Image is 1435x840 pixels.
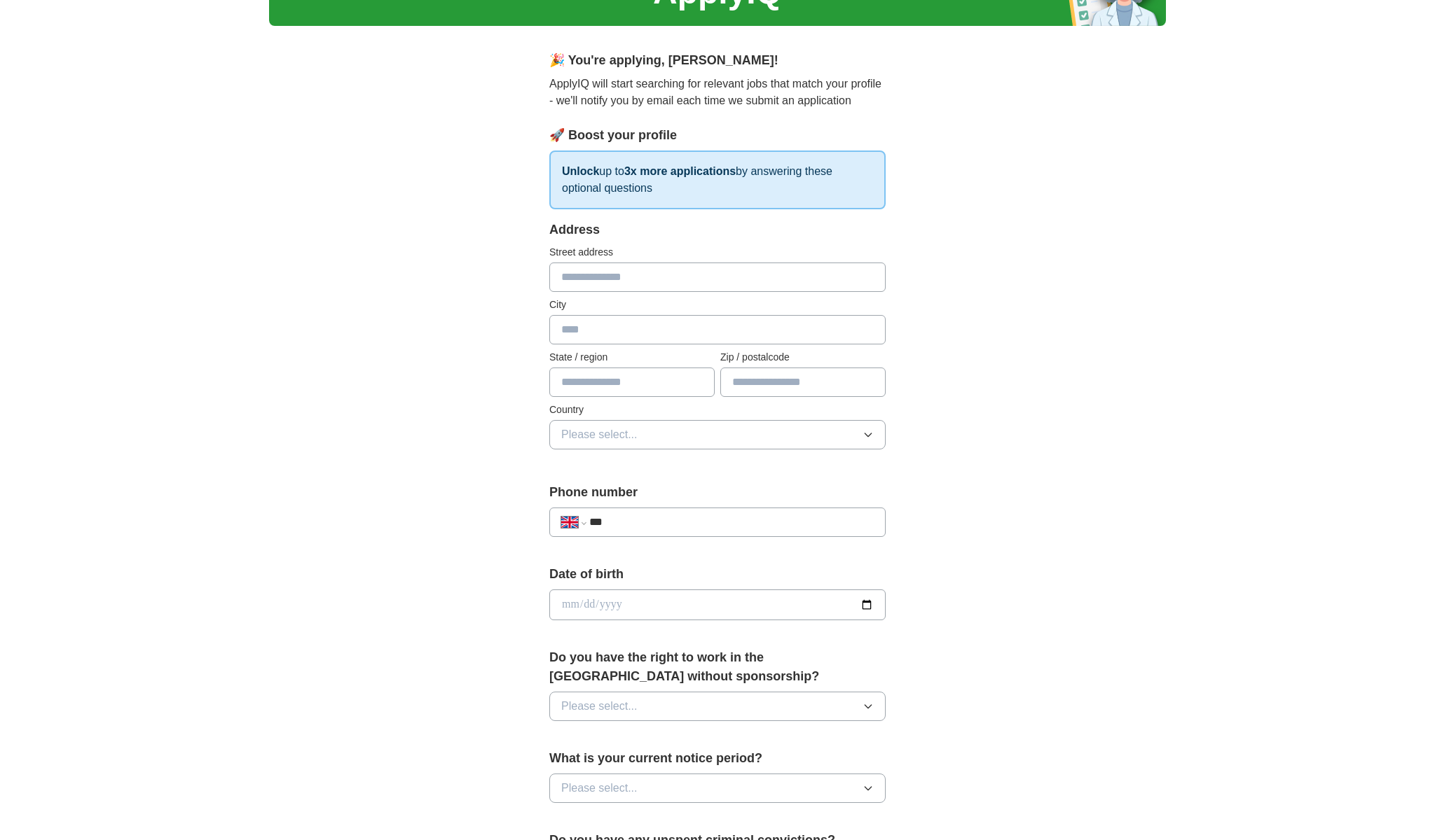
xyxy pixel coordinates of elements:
p: ApplyIQ will start searching for relevant jobs that match your profile - we'll notify you by emai... [549,76,886,109]
label: What is your current notice period? [549,749,886,768]
span: Please select... [561,698,638,715]
div: 🎉 You're applying , [PERSON_NAME] ! [549,51,886,70]
p: up to by answering these optional questions [549,150,886,209]
span: Please select... [561,426,638,443]
span: Please select... [561,780,638,797]
label: Do you have the right to work in the [GEOGRAPHIC_DATA] without sponsorship? [549,648,886,686]
label: Zip / postalcode [720,350,886,365]
div: Address [549,220,886,239]
button: Please select... [549,692,886,721]
label: State / region [549,350,715,365]
label: Date of birth [549,565,886,584]
label: Phone number [549,483,886,502]
label: Country [549,402,886,417]
button: Please select... [549,773,886,803]
strong: 3x more applications [624,165,736,177]
div: 🚀 Boost your profile [549,126,886,145]
button: Please select... [549,420,886,449]
label: City [549,297,886,312]
strong: Unlock [562,165,599,177]
label: Street address [549,245,886,260]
